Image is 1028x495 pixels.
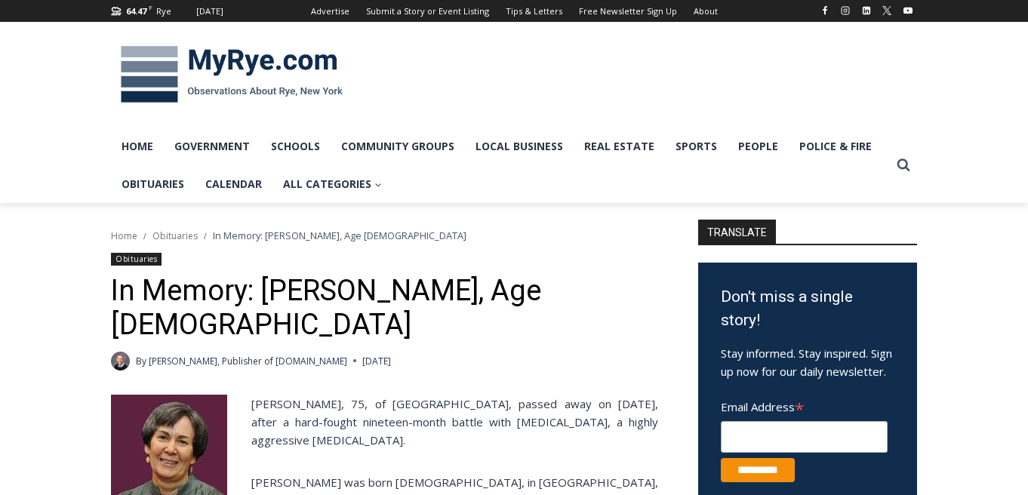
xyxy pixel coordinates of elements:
[816,2,834,20] a: Facebook
[111,228,658,243] nav: Breadcrumbs
[857,2,876,20] a: Linkedin
[195,165,272,203] a: Calendar
[111,128,164,165] a: Home
[665,128,728,165] a: Sports
[283,176,382,192] span: All Categories
[111,35,352,114] img: MyRye.com
[111,352,130,370] a: Author image
[149,3,152,11] span: F
[164,128,260,165] a: Government
[111,253,162,266] a: Obituaries
[136,354,146,368] span: By
[899,2,917,20] a: YouTube
[465,128,574,165] a: Local Business
[789,128,882,165] a: Police & Fire
[836,2,854,20] a: Instagram
[878,2,896,20] a: X
[111,395,658,449] p: [PERSON_NAME], 75, of [GEOGRAPHIC_DATA], passed away on [DATE], after a hard-fought nineteen-mont...
[574,128,665,165] a: Real Estate
[111,274,658,343] h1: In Memory: [PERSON_NAME], Age [DEMOGRAPHIC_DATA]
[111,165,195,203] a: Obituaries
[149,355,347,367] a: [PERSON_NAME], Publisher of [DOMAIN_NAME]
[204,231,207,241] span: /
[260,128,331,165] a: Schools
[721,344,894,380] p: Stay informed. Stay inspired. Sign up now for our daily newsletter.
[721,285,894,333] h3: Don't miss a single story!
[272,165,392,203] a: All Categories
[126,5,146,17] span: 64.47
[213,229,466,242] span: In Memory: [PERSON_NAME], Age [DEMOGRAPHIC_DATA]
[362,354,391,368] time: [DATE]
[143,231,146,241] span: /
[152,229,198,242] a: Obituaries
[721,392,888,419] label: Email Address
[331,128,465,165] a: Community Groups
[111,229,137,242] a: Home
[156,5,171,18] div: Rye
[698,220,776,244] strong: TRANSLATE
[890,152,917,179] button: View Search Form
[111,128,890,204] nav: Primary Navigation
[728,128,789,165] a: People
[196,5,223,18] div: [DATE]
